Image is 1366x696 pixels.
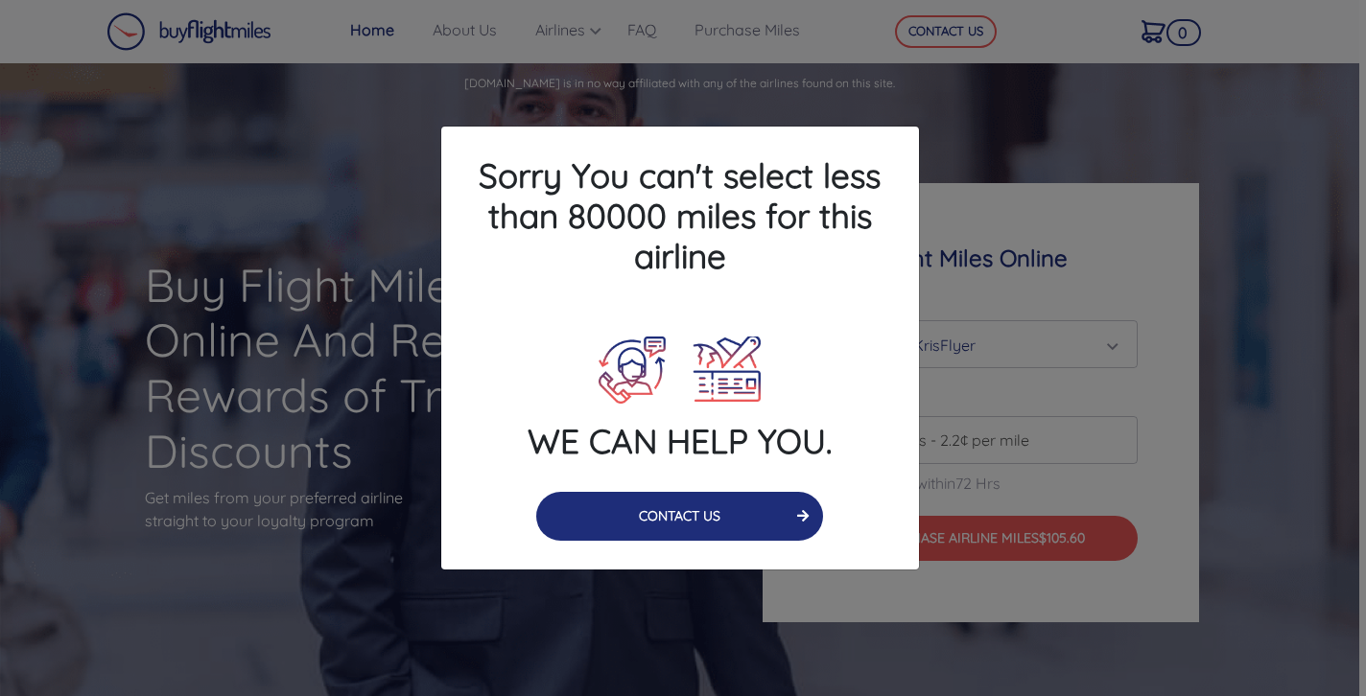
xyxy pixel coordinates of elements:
img: Call [599,336,666,404]
h4: WE CAN HELP YOU. [441,421,919,461]
button: CONTACT US [536,492,823,541]
h4: Sorry You can't select less than 80000 miles for this airline [441,127,919,305]
a: CONTACT US [536,505,823,524]
img: Plane Ticket [693,336,761,404]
